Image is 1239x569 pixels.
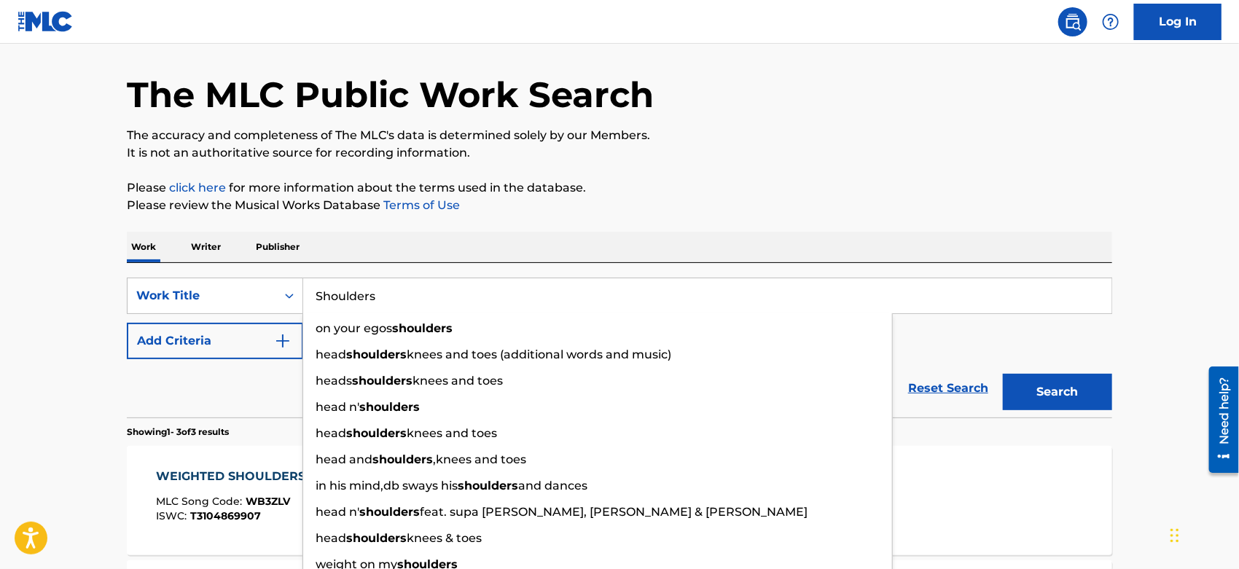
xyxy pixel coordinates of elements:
[420,505,808,519] span: feat. supa [PERSON_NAME], [PERSON_NAME] & [PERSON_NAME]
[413,374,503,388] span: knees and toes
[380,198,460,212] a: Terms of Use
[407,348,671,361] span: knees and toes (additional words and music)
[901,372,996,404] a: Reset Search
[127,73,654,117] h1: The MLC Public Work Search
[392,321,453,335] strong: shoulders
[1198,361,1239,478] iframe: Resource Center
[251,232,304,262] p: Publisher
[187,232,225,262] p: Writer
[246,495,291,508] span: WB3ZLV
[127,232,160,262] p: Work
[157,495,246,508] span: MLC Song Code :
[127,425,229,439] p: Showing 1 - 3 of 3 results
[316,400,359,414] span: head n'
[433,452,526,466] span: ,knees and toes
[1166,499,1239,569] iframe: Chat Widget
[1003,374,1112,410] button: Search
[127,446,1112,555] a: WEIGHTED SHOULDERSMLC Song Code:WB3ZLVISWC:T3104869907Writers (1)[PERSON_NAME] [PERSON_NAME]Recor...
[316,348,346,361] span: head
[127,179,1112,197] p: Please for more information about the terms used in the database.
[157,468,313,485] div: WEIGHTED SHOULDERS
[127,278,1112,417] form: Search Form
[346,426,407,440] strong: shoulders
[1096,7,1125,36] div: Help
[359,400,420,414] strong: shoulders
[136,287,267,305] div: Work Title
[372,452,433,466] strong: shoulders
[127,197,1112,214] p: Please review the Musical Works Database
[316,426,346,440] span: head
[346,531,407,545] strong: shoulders
[316,321,392,335] span: on your egos
[157,509,191,522] span: ISWC :
[1058,7,1087,36] a: Public Search
[1102,13,1119,31] img: help
[407,531,482,545] span: knees & toes
[191,509,262,522] span: T3104869907
[316,452,372,466] span: head and
[316,505,359,519] span: head n'
[17,11,74,32] img: MLC Logo
[127,144,1112,162] p: It is not an authoritative source for recording information.
[274,332,292,350] img: 9d2ae6d4665cec9f34b9.svg
[458,479,518,493] strong: shoulders
[316,531,346,545] span: head
[352,374,413,388] strong: shoulders
[1134,4,1222,40] a: Log In
[518,479,587,493] span: and dances
[1170,514,1179,557] div: Drag
[169,181,226,195] a: click here
[407,426,497,440] span: knees and toes
[316,479,458,493] span: in his mind,db sways his
[316,374,352,388] span: heads
[346,348,407,361] strong: shoulders
[127,127,1112,144] p: The accuracy and completeness of The MLC's data is determined solely by our Members.
[359,505,420,519] strong: shoulders
[1064,13,1082,31] img: search
[127,323,303,359] button: Add Criteria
